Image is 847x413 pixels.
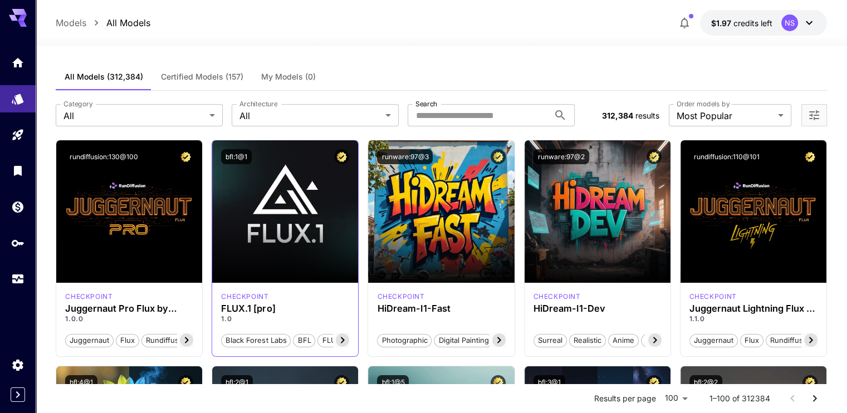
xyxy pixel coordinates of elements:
[141,333,194,347] button: rundiffusion
[221,303,349,314] h3: FLUX.1 [pro]
[178,375,193,390] button: Certified Model – Vetted for best performance and includes a commercial license.
[377,303,505,314] h3: HiDream-I1-Fast
[641,333,677,347] button: Stylized
[594,393,656,404] p: Results per page
[65,292,112,302] div: FLUX.1 D
[56,16,150,29] nav: breadcrumb
[377,292,424,302] p: checkpoint
[116,333,139,347] button: flux
[221,292,268,302] div: fluxpro
[802,375,817,390] button: Certified Model – Vetted for best performance and includes a commercial license.
[11,358,25,372] div: Settings
[11,200,25,214] div: Wallet
[116,335,139,346] span: flux
[221,314,349,324] p: 1.0
[533,292,581,302] div: HiDream Dev
[318,335,369,346] span: FLUX.1 [pro]
[660,390,692,406] div: 100
[434,335,492,346] span: Digital Painting
[689,292,737,302] p: checkpoint
[609,335,638,346] span: Anime
[740,333,763,347] button: flux
[377,375,409,390] button: bfl:1@5
[689,375,722,390] button: bfl:2@2
[781,14,798,31] div: NS
[334,375,349,390] button: Certified Model – Vetted for best performance and includes a commercial license.
[533,292,581,302] p: checkpoint
[65,292,112,302] p: checkpoint
[570,335,605,346] span: Realistic
[56,16,86,29] a: Models
[569,333,606,347] button: Realistic
[677,109,773,122] span: Most Popular
[377,292,424,302] div: HiDream Fast
[11,128,25,142] div: Playground
[221,333,291,347] button: Black Forest Labs
[533,303,662,314] h3: HiDream-I1-Dev
[804,387,826,410] button: Go to next page
[222,335,290,346] span: Black Forest Labs
[377,333,432,347] button: Photographic
[608,333,639,347] button: Anime
[700,10,827,36] button: $1.9674NS
[601,111,633,120] span: 312,384
[689,292,737,302] div: FLUX.1 D
[161,72,243,82] span: Certified Models (157)
[802,149,817,164] button: Certified Model – Vetted for best performance and includes a commercial license.
[533,333,567,347] button: Surreal
[689,303,817,314] h3: Juggernaut Lightning Flux by RunDiffusion
[293,335,315,346] span: BFL
[647,375,662,390] button: Certified Model – Vetted for best performance and includes a commercial license.
[317,333,369,347] button: FLUX.1 [pro]
[689,149,764,164] button: rundiffusion:110@101
[766,333,818,347] button: rundiffusion
[533,375,565,390] button: bfl:3@1
[635,111,659,120] span: results
[689,314,817,324] p: 1.1.0
[677,99,730,109] label: Order models by
[178,149,193,164] button: Certified Model – Vetted for best performance and includes a commercial license.
[11,164,25,178] div: Library
[66,335,113,346] span: juggernaut
[293,333,315,347] button: BFL
[711,17,772,29] div: $1.9674
[65,149,143,164] button: rundiffusion:130@100
[807,109,821,122] button: Open more filters
[689,333,738,347] button: juggernaut
[533,149,589,164] button: runware:97@2
[11,236,25,250] div: API Keys
[741,335,763,346] span: flux
[711,18,733,28] span: $1.97
[65,303,193,314] h3: Juggernaut Pro Flux by RunDiffusion
[11,56,25,70] div: Home
[106,16,150,29] a: All Models
[534,335,566,346] span: Surreal
[434,333,493,347] button: Digital Painting
[65,333,114,347] button: juggernaut
[142,335,193,346] span: rundiffusion
[690,335,737,346] span: juggernaut
[221,292,268,302] p: checkpoint
[11,387,25,402] button: Expand sidebar
[766,335,817,346] span: rundiffusion
[239,99,277,109] label: Architecture
[261,72,316,82] span: My Models (0)
[63,99,93,109] label: Category
[239,109,381,122] span: All
[63,109,205,122] span: All
[709,393,770,404] p: 1–100 of 312384
[11,272,25,286] div: Usage
[733,18,772,28] span: credits left
[65,375,97,390] button: bfl:4@1
[378,335,431,346] span: Photographic
[491,375,506,390] button: Certified Model – Vetted for best performance and includes a commercial license.
[65,72,143,82] span: All Models (312,384)
[65,314,193,324] p: 1.0.0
